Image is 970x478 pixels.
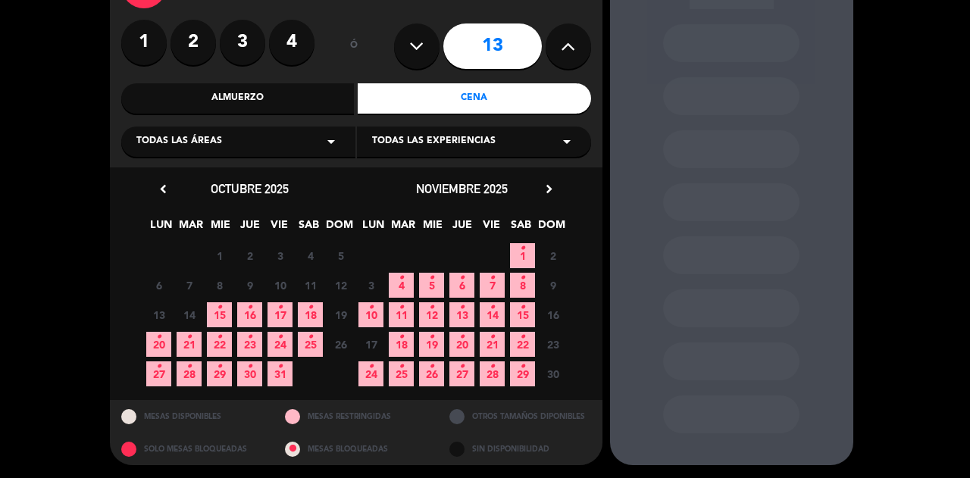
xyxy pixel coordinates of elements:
span: VIE [479,216,504,241]
span: 8 [510,273,535,298]
i: • [399,355,404,379]
span: 11 [389,302,414,327]
label: 2 [171,20,216,65]
span: 11 [298,273,323,298]
span: 29 [207,361,232,386]
span: 27 [449,361,474,386]
span: 5 [328,243,353,268]
i: arrow_drop_down [322,133,340,151]
i: • [429,355,434,379]
i: • [520,295,525,320]
div: SIN DISPONIBILIDAD [438,433,602,465]
span: 24 [358,361,383,386]
i: • [277,355,283,379]
span: 4 [389,273,414,298]
span: 9 [540,273,565,298]
i: • [217,295,222,320]
span: DOM [326,216,351,241]
span: 22 [510,332,535,357]
span: noviembre 2025 [416,181,508,196]
span: 17 [268,302,293,327]
label: 3 [220,20,265,65]
i: • [399,325,404,349]
span: 30 [237,361,262,386]
span: 6 [146,273,171,298]
i: • [217,325,222,349]
span: 19 [328,302,353,327]
span: 7 [480,273,505,298]
span: 5 [419,273,444,298]
i: • [459,355,465,379]
span: 3 [358,273,383,298]
i: • [186,355,192,379]
div: ó [330,20,379,73]
span: 2 [237,243,262,268]
label: 4 [269,20,314,65]
i: • [156,355,161,379]
i: arrow_drop_down [558,133,576,151]
span: Todas las áreas [136,134,222,149]
span: 15 [510,302,535,327]
span: 8 [207,273,232,298]
span: 26 [419,361,444,386]
i: • [368,355,374,379]
div: Cena [358,83,591,114]
span: 29 [510,361,535,386]
div: OTROS TAMAÑOS DIPONIBLES [438,400,602,433]
i: • [399,266,404,290]
span: 9 [237,273,262,298]
span: 18 [389,332,414,357]
span: 13 [146,302,171,327]
label: 1 [121,20,167,65]
div: SOLO MESAS BLOQUEADAS [110,433,274,465]
span: MAR [178,216,203,241]
span: 14 [177,302,202,327]
span: 28 [480,361,505,386]
i: • [399,295,404,320]
span: 17 [358,332,383,357]
span: MIE [208,216,233,241]
i: • [247,295,252,320]
span: 23 [540,332,565,357]
span: 20 [146,332,171,357]
span: 13 [449,302,474,327]
span: 21 [480,332,505,357]
span: 6 [449,273,474,298]
span: Todas las experiencias [372,134,496,149]
span: JUE [449,216,474,241]
i: • [520,266,525,290]
span: LUN [361,216,386,241]
i: • [277,295,283,320]
span: 26 [328,332,353,357]
i: • [429,266,434,290]
span: 25 [298,332,323,357]
div: MESAS RESTRINGIDAS [274,400,438,433]
span: 14 [480,302,505,327]
span: 25 [389,361,414,386]
i: • [490,295,495,320]
span: 15 [207,302,232,327]
span: 4 [298,243,323,268]
span: SAB [296,216,321,241]
span: SAB [508,216,533,241]
i: • [490,266,495,290]
i: • [277,325,283,349]
span: 30 [540,361,565,386]
span: VIE [267,216,292,241]
span: LUN [149,216,174,241]
i: • [156,325,161,349]
span: 1 [207,243,232,268]
span: MAR [390,216,415,241]
i: • [186,325,192,349]
span: 10 [268,273,293,298]
i: • [459,266,465,290]
span: 12 [328,273,353,298]
span: 28 [177,361,202,386]
span: 31 [268,361,293,386]
i: • [520,355,525,379]
i: • [520,325,525,349]
i: • [459,325,465,349]
span: 7 [177,273,202,298]
span: 16 [540,302,565,327]
span: 1 [510,243,535,268]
